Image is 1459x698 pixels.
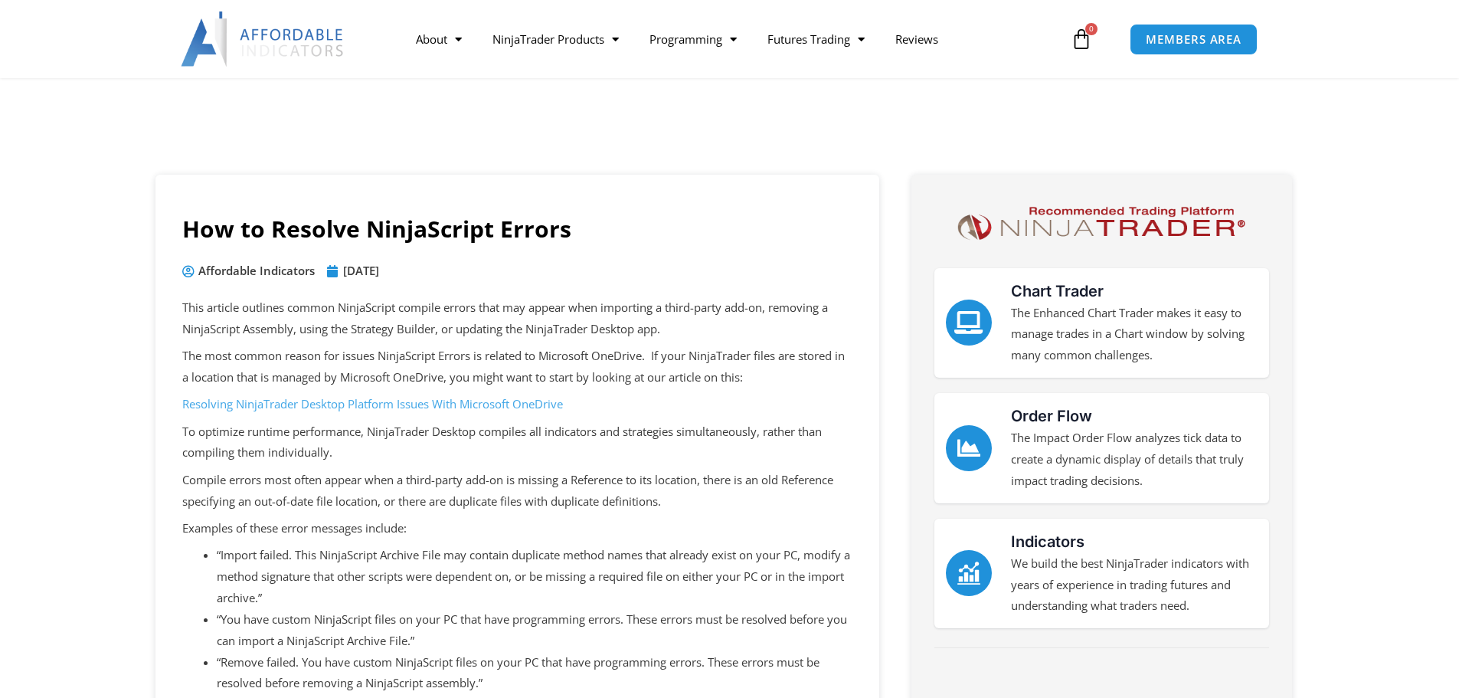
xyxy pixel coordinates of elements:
[401,21,1067,57] nav: Menu
[946,300,992,346] a: Chart Trader
[1011,553,1258,618] p: We build the best NinjaTrader indicators with years of experience in trading futures and understa...
[182,346,852,388] p: The most common reason for issues NinjaScript Errors is related to Microsoft OneDrive. If your Ni...
[182,421,852,464] p: To optimize runtime performance, NinjaTrader Desktop compiles all indicators and strategies simul...
[880,21,954,57] a: Reviews
[195,261,315,282] span: Affordable Indicators
[1130,24,1258,55] a: MEMBERS AREA
[217,609,852,652] li: “You have custom NinjaScript files on your PC that have programming errors. These errors must be ...
[182,518,852,539] p: Examples of these error messages include:
[1011,428,1258,492] p: The Impact Order Flow analyzes tick data to create a dynamic display of details that truly impact...
[477,21,634,57] a: NinjaTrader Products
[1011,533,1084,551] a: Indicators
[343,263,379,278] time: [DATE]
[182,470,852,513] p: Compile errors most often appear when a third-party add-on is missing a Reference to its location...
[1146,34,1241,45] span: MEMBERS AREA
[950,202,1251,245] img: NinjaTrader Logo | Affordable Indicators – NinjaTrader
[946,425,992,471] a: Order Flow
[217,545,852,609] li: “Import failed. This NinjaScript Archive File may contain duplicate method names that already exi...
[401,21,477,57] a: About
[182,213,852,245] h1: How to Resolve NinjaScript Errors
[1011,407,1092,425] a: Order Flow
[946,550,992,596] a: Indicators
[1085,23,1098,35] span: 0
[217,652,852,695] li: “Remove failed. You have custom NinjaScript files on your PC that have programming errors. These ...
[634,21,752,57] a: Programming
[181,11,345,67] img: LogoAI | Affordable Indicators – NinjaTrader
[182,396,563,411] a: Resolving NinjaTrader Desktop Platform Issues With Microsoft OneDrive
[182,297,852,340] p: This article outlines common NinjaScript compile errors that may appear when importing a third-pa...
[1048,17,1115,61] a: 0
[752,21,880,57] a: Futures Trading
[1011,303,1258,367] p: The Enhanced Chart Trader makes it easy to manage trades in a Chart window by solving many common...
[1011,282,1104,300] a: Chart Trader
